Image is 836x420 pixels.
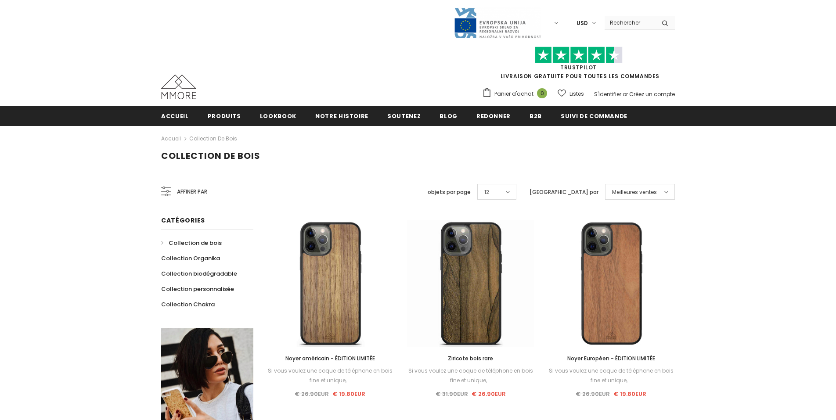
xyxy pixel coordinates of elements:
span: USD [577,19,588,28]
span: 0 [537,88,547,98]
span: Collection de bois [161,150,260,162]
span: Catégories [161,216,205,225]
a: Créez un compte [629,90,675,98]
span: € 26.90EUR [472,390,506,398]
span: € 26.90EUR [576,390,610,398]
a: Collection de bois [161,235,222,251]
span: Suivi de commande [561,112,627,120]
span: Produits [208,112,241,120]
img: Cas MMORE [161,75,196,99]
div: Si vous voulez une coque de téléphone en bois fine et unique,... [407,366,534,385]
a: Produits [208,106,241,126]
a: B2B [530,106,542,126]
a: Suivi de commande [561,106,627,126]
span: Lookbook [260,112,296,120]
a: Accueil [161,133,181,144]
a: Noyer Européen - ÉDITION LIMITÉE [548,354,675,363]
a: soutenez [387,106,421,126]
span: Collection personnalisée [161,285,234,293]
a: Blog [440,106,458,126]
img: Faites confiance aux étoiles pilotes [535,47,623,64]
span: Listes [569,90,584,98]
a: Redonner [476,106,511,126]
span: 12 [484,188,489,197]
a: Collection de bois [189,135,237,142]
a: Accueil [161,106,189,126]
span: Accueil [161,112,189,120]
span: € 31.90EUR [436,390,468,398]
a: Ziricote bois rare [407,354,534,363]
a: S'identifier [594,90,621,98]
span: Panier d'achat [494,90,533,98]
span: LIVRAISON GRATUITE POUR TOUTES LES COMMANDES [482,50,675,80]
span: Meilleures ventes [612,188,657,197]
span: Blog [440,112,458,120]
span: Affiner par [177,187,207,197]
span: Noyer Européen - ÉDITION LIMITÉE [567,355,655,362]
a: Collection Chakra [161,297,215,312]
a: Notre histoire [315,106,368,126]
span: Collection Organika [161,254,220,262]
div: Si vous voulez une coque de téléphone en bois fine et unique,... [548,366,675,385]
div: Si vous voulez une coque de téléphone en bois fine et unique,... [267,366,394,385]
label: [GEOGRAPHIC_DATA] par [530,188,598,197]
span: € 26.90EUR [295,390,329,398]
span: B2B [530,112,542,120]
a: Lookbook [260,106,296,126]
span: € 19.80EUR [332,390,365,398]
span: soutenez [387,112,421,120]
span: Redonner [476,112,511,120]
span: Notre histoire [315,112,368,120]
input: Search Site [605,16,655,29]
span: Noyer américain - ÉDITION LIMITÉE [285,355,375,362]
label: objets par page [428,188,471,197]
a: Collection biodégradable [161,266,237,281]
a: Collection personnalisée [161,281,234,297]
a: TrustPilot [560,64,597,71]
a: Javni Razpis [454,19,541,26]
span: Collection Chakra [161,300,215,309]
span: or [623,90,628,98]
img: Javni Razpis [454,7,541,39]
a: Panier d'achat 0 [482,87,551,101]
a: Noyer américain - ÉDITION LIMITÉE [267,354,394,363]
span: Ziricote bois rare [448,355,493,362]
a: Collection Organika [161,251,220,266]
span: € 19.80EUR [613,390,646,398]
span: Collection biodégradable [161,269,237,278]
a: Listes [558,86,584,101]
span: Collection de bois [169,239,222,247]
